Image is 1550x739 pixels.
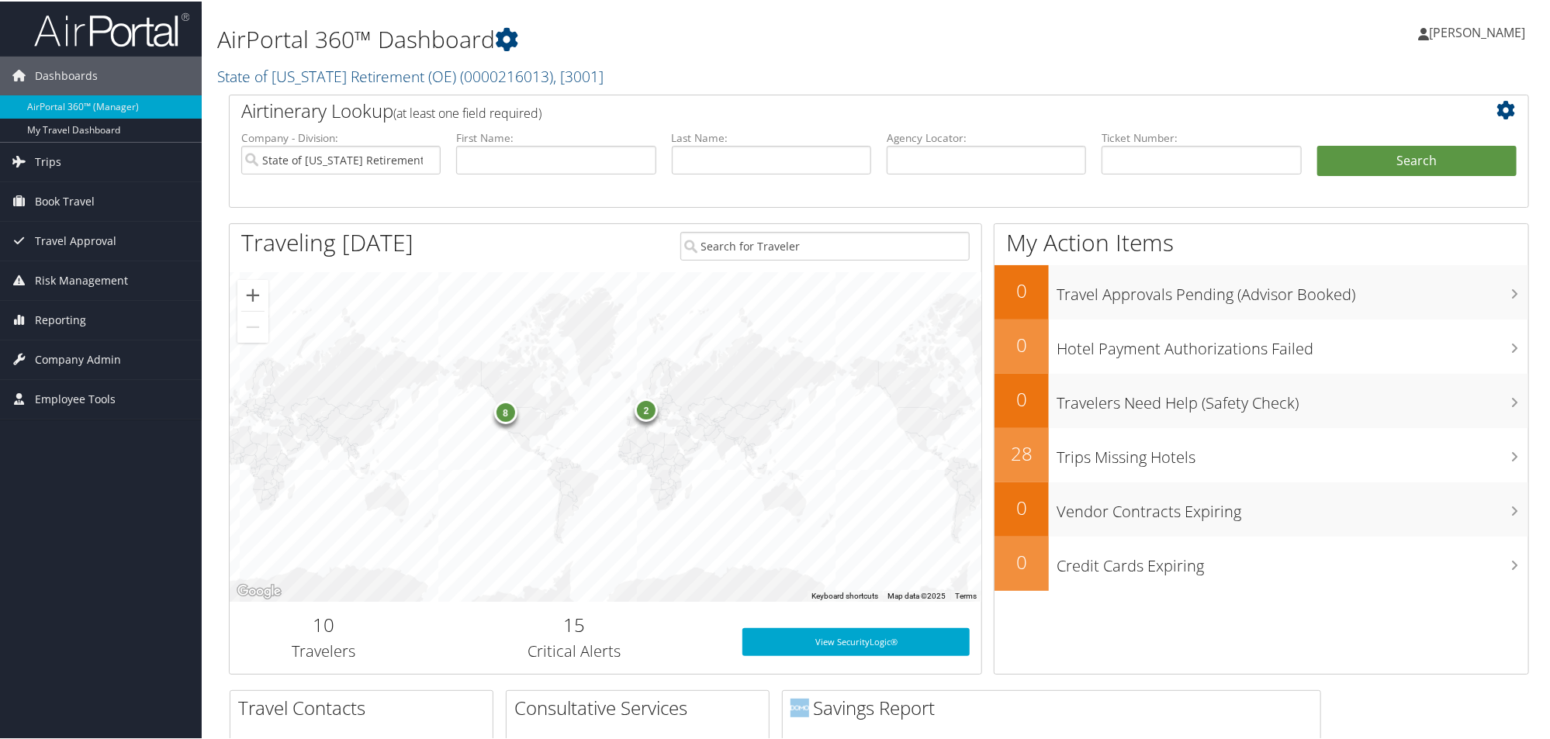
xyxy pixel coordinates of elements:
[995,330,1049,357] h2: 0
[234,580,285,600] a: Open this area in Google Maps (opens a new window)
[217,64,604,85] a: State of [US_STATE] Retirement (OE)
[35,220,116,259] span: Travel Approval
[1418,8,1541,54] a: [PERSON_NAME]
[456,129,656,144] label: First Name:
[514,693,769,720] h2: Consultative Services
[995,276,1049,302] h2: 0
[680,230,970,259] input: Search for Traveler
[35,378,116,417] span: Employee Tools
[995,318,1528,372] a: 0Hotel Payment Authorizations Failed
[217,22,1099,54] h1: AirPortal 360™ Dashboard
[1057,492,1528,521] h3: Vendor Contracts Expiring
[995,426,1528,481] a: 28Trips Missing Hotels
[955,590,977,599] a: Terms (opens in new tab)
[995,481,1528,535] a: 0Vendor Contracts Expiring
[635,397,658,420] div: 2
[553,64,604,85] span: , [ 3001 ]
[35,299,86,338] span: Reporting
[1057,329,1528,358] h3: Hotel Payment Authorizations Failed
[1429,22,1525,40] span: [PERSON_NAME]
[1057,546,1528,575] h3: Credit Cards Expiring
[995,372,1528,426] a: 0Travelers Need Help (Safety Check)
[241,129,441,144] label: Company - Division:
[1317,144,1517,175] button: Search
[811,589,878,600] button: Keyboard shortcuts
[393,103,541,120] span: (at least one field required)
[1057,383,1528,413] h3: Travelers Need Help (Safety Check)
[672,129,871,144] label: Last Name:
[1102,129,1301,144] label: Ticket Number:
[429,639,719,661] h3: Critical Alerts
[1057,437,1528,467] h3: Trips Missing Hotels
[429,610,719,637] h2: 15
[34,10,189,47] img: airportal-logo.png
[241,96,1409,123] h2: Airtinerary Lookup
[238,693,493,720] h2: Travel Contacts
[995,535,1528,589] a: 0Credit Cards Expiring
[241,610,406,637] h2: 10
[995,439,1049,465] h2: 28
[493,399,517,422] div: 8
[887,590,946,599] span: Map data ©2025
[35,339,121,378] span: Company Admin
[995,225,1528,257] h1: My Action Items
[35,181,95,219] span: Book Travel
[791,697,809,716] img: domo-logo.png
[241,639,406,661] h3: Travelers
[241,225,413,257] h1: Traveling [DATE]
[1057,275,1528,304] h3: Travel Approvals Pending (Advisor Booked)
[35,260,128,299] span: Risk Management
[237,310,268,341] button: Zoom out
[995,264,1528,318] a: 0Travel Approvals Pending (Advisor Booked)
[887,129,1086,144] label: Agency Locator:
[791,693,1320,720] h2: Savings Report
[237,278,268,309] button: Zoom in
[460,64,553,85] span: ( 0000216013 )
[35,141,61,180] span: Trips
[995,547,1049,574] h2: 0
[995,385,1049,411] h2: 0
[234,580,285,600] img: Google
[35,55,98,94] span: Dashboards
[995,493,1049,520] h2: 0
[742,627,970,654] a: View SecurityLogic®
